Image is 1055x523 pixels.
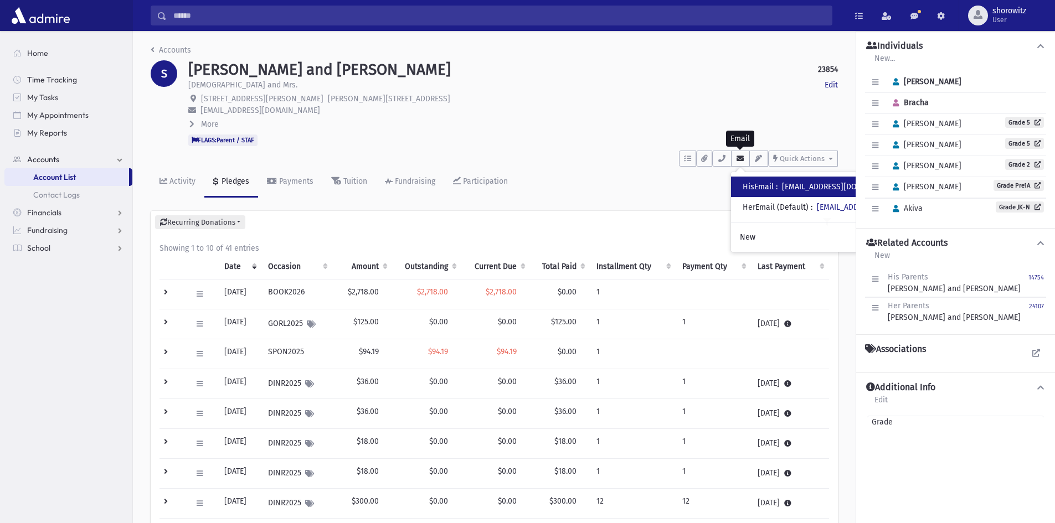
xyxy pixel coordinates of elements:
[151,44,191,60] nav: breadcrumb
[498,407,517,416] span: $0.00
[429,496,448,506] span: $0.00
[332,399,392,429] td: $36.00
[996,201,1044,213] a: Grade JK-N
[768,151,838,167] button: Quick Actions
[332,279,392,309] td: $2,718.00
[261,459,332,489] td: DINR2025
[218,459,261,489] td: [DATE]
[218,399,261,429] td: [DATE]
[590,339,676,369] td: 1
[554,437,577,446] span: $18.00
[867,416,893,428] span: Grade
[498,467,517,476] span: $0.00
[27,154,59,164] span: Accounts
[332,459,392,489] td: $18.00
[1005,159,1044,170] a: Grade 2
[429,377,448,386] span: $0.00
[992,15,1026,24] span: User
[341,177,367,186] div: Tuition
[188,118,220,130] button: More
[444,167,517,198] a: Participation
[27,48,48,58] span: Home
[1005,117,1044,128] a: Grade 5
[167,177,195,186] div: Activity
[888,98,929,107] span: Bracha
[218,369,261,399] td: [DATE]
[888,204,923,213] span: Akiva
[27,75,77,85] span: Time Tracking
[676,399,751,429] td: 1
[417,287,448,297] span: $2,718.00
[429,467,448,476] span: $0.00
[219,177,249,186] div: Pledges
[558,347,577,356] span: $0.00
[874,249,891,269] a: New
[888,161,961,170] span: [PERSON_NAME]
[204,167,258,198] a: Pledges
[461,177,508,186] div: Participation
[751,399,829,429] td: [DATE]
[726,131,754,147] div: Email
[888,140,961,149] span: [PERSON_NAME]
[874,393,888,413] a: Edit
[258,167,322,198] a: Payments
[151,45,191,55] a: Accounts
[27,243,50,253] span: School
[817,203,936,212] a: [EMAIL_ADDRESS][DOMAIN_NAME]
[751,459,829,489] td: [DATE]
[429,437,448,446] span: $0.00
[549,496,577,506] span: $300.00
[33,172,76,182] span: Account List
[201,94,323,103] span: [STREET_ADDRESS][PERSON_NAME]
[780,154,825,163] span: Quick Actions
[888,119,961,128] span: [PERSON_NAME]
[551,317,577,327] span: $125.00
[888,77,961,86] span: [PERSON_NAME]
[751,489,829,519] td: [DATE]
[218,309,261,339] td: [DATE]
[590,369,676,399] td: 1
[731,227,945,247] a: New
[261,279,332,309] td: BOOK2026
[590,429,676,459] td: 1
[590,489,676,519] td: 12
[4,221,132,239] a: Fundraising
[218,339,261,369] td: [DATE]
[676,459,751,489] td: 1
[676,369,751,399] td: 1
[461,254,529,279] th: Current Due: activate to sort column ascending
[218,254,261,279] th: Date: activate to sort column ascending
[530,254,590,279] th: Total Paid: activate to sort column ascending
[27,225,68,235] span: Fundraising
[159,242,829,254] div: Showing 1 to 10 of 41 entries
[27,110,89,120] span: My Appointments
[554,467,577,476] span: $18.00
[188,79,297,91] p: [DEMOGRAPHIC_DATA] and Mrs.
[332,489,392,519] td: $300.00
[201,120,219,129] span: More
[332,309,392,339] td: $125.00
[498,437,517,446] span: $0.00
[155,215,245,230] button: Recurring Donations
[4,106,132,124] a: My Appointments
[322,167,376,198] a: Tuition
[392,254,462,279] th: Outstanding: activate to sort column ascending
[865,344,926,355] h4: Associations
[261,369,332,399] td: DINR2025
[865,237,1046,249] button: Related Accounts
[558,287,577,297] span: $0.00
[866,40,923,52] h4: Individuals
[261,309,332,339] td: GORL2025
[888,182,961,191] span: [PERSON_NAME]
[27,128,67,138] span: My Reports
[782,182,902,191] a: [EMAIL_ADDRESS][DOMAIN_NAME]
[393,177,435,186] div: Fundraising
[261,489,332,519] td: DINR2025
[332,429,392,459] td: $18.00
[498,496,517,506] span: $0.00
[4,239,132,257] a: School
[751,254,829,279] th: Last Payment: activate to sort column ascending
[590,399,676,429] td: 1
[4,89,132,106] a: My Tasks
[1028,274,1044,281] small: 14754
